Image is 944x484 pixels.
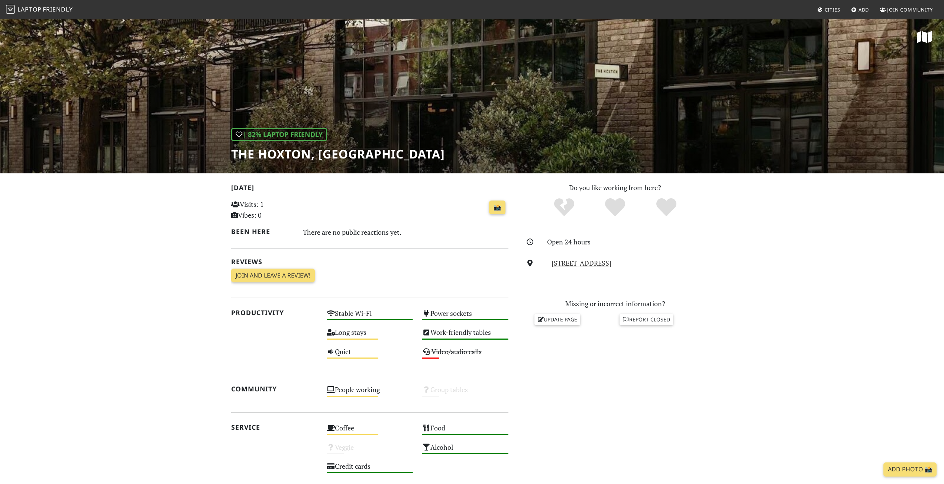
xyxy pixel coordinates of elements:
[589,197,641,218] div: Yes
[417,384,513,403] div: Group tables
[231,258,508,266] h2: Reviews
[431,347,482,356] s: Video/audio calls
[322,422,418,441] div: Coffee
[43,5,72,13] span: Friendly
[825,6,840,13] span: Cities
[322,346,418,365] div: Quiet
[231,309,318,317] h2: Productivity
[859,6,869,13] span: Add
[534,314,581,325] a: Update page
[887,6,933,13] span: Join Community
[547,237,717,247] div: Open 24 hours
[620,314,673,325] a: Report closed
[517,298,713,309] p: Missing or incorrect information?
[17,5,42,13] span: Laptop
[322,326,418,345] div: Long stays
[417,307,513,326] div: Power sockets
[539,197,590,218] div: No
[231,184,508,195] h2: [DATE]
[231,199,318,221] p: Visits: 1 Vibes: 0
[6,3,73,16] a: LaptopFriendly LaptopFriendly
[883,462,937,477] a: Add Photo 📸
[489,201,505,215] a: 📸
[877,3,936,16] a: Join Community
[552,259,611,267] a: [STREET_ADDRESS]
[303,226,509,238] div: There are no public reactions yet.
[417,326,513,345] div: Work-friendly tables
[417,422,513,441] div: Food
[231,385,318,393] h2: Community
[231,147,445,161] h1: The Hoxton, [GEOGRAPHIC_DATA]
[517,182,713,193] p: Do you like working from here?
[231,423,318,431] h2: Service
[814,3,843,16] a: Cities
[417,441,513,460] div: Alcohol
[322,460,418,479] div: Credit cards
[231,128,327,141] div: | 82% Laptop Friendly
[231,269,315,283] a: Join and leave a review!
[6,5,15,14] img: LaptopFriendly
[641,197,692,218] div: Definitely!
[848,3,872,16] a: Add
[322,384,418,403] div: People working
[322,307,418,326] div: Stable Wi-Fi
[322,441,418,460] div: Veggie
[231,228,294,235] h2: Been here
